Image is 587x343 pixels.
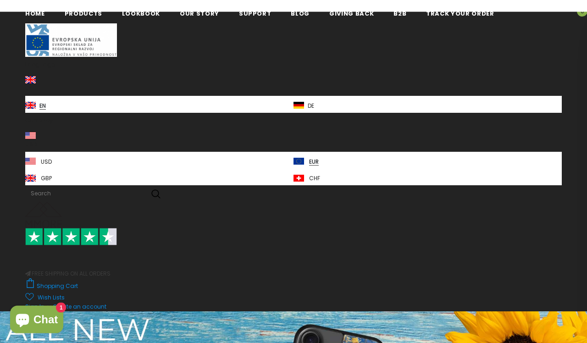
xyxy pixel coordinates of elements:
[25,245,562,269] iframe: Customer reviews powered by Trustpilot
[25,132,36,139] img: USD
[239,3,271,23] a: support
[25,282,83,290] a: Shopping Cart 0
[39,103,46,110] span: en
[180,9,219,18] span: Our Story
[37,282,78,290] span: Shopping Cart
[25,228,117,246] img: Trust Pilot Stars
[393,3,406,23] a: B2B
[25,9,45,18] span: Home
[308,103,314,110] span: de
[25,84,33,92] span: en
[25,169,293,186] a: GBP
[293,152,562,169] a: EUR
[25,3,45,23] a: Home
[25,96,293,113] a: en
[25,36,117,44] a: Javni Razpis
[25,293,65,301] a: Wish Lists
[38,293,65,302] span: Wish Lists
[25,23,117,57] img: Javni Razpis
[180,3,219,23] a: Our Story
[25,76,36,83] img: i-lang-1.png
[426,9,494,18] span: Track your order
[291,9,310,18] span: Blog
[41,175,52,182] span: GBP
[309,159,319,166] span: EUR
[65,9,102,18] span: Products
[122,9,160,18] span: Lookbook
[25,186,143,200] input: Search Site
[239,9,271,18] span: support
[122,3,160,23] a: Lookbook
[25,57,562,72] label: Language
[293,169,562,186] a: CHF
[25,102,36,109] img: i-lang-1.png
[426,3,494,23] a: Track your order
[309,175,320,182] span: CHF
[329,9,374,18] span: Giving back
[25,202,62,227] img: MMORE Cases
[46,303,51,310] span: or
[25,232,562,277] span: FREE SHIPPING ON ALL ORDERS
[25,152,293,169] a: USD
[53,303,106,310] a: Create an account
[329,3,374,23] a: Giving back
[25,113,562,128] label: Currency
[65,3,102,23] a: Products
[25,303,44,310] a: Sign In
[25,140,37,148] span: USD
[41,159,52,166] span: USD
[7,306,66,336] inbox-online-store-chat: Shopify online store chat
[293,102,304,109] img: i-lang-2.png
[293,96,562,113] a: de
[291,3,310,23] a: Blog
[393,9,406,18] span: B2B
